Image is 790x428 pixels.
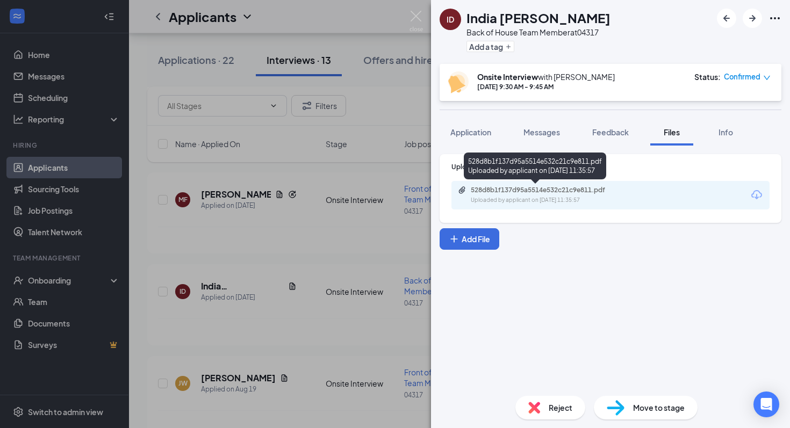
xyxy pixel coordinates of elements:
[477,71,615,82] div: with [PERSON_NAME]
[664,127,680,137] span: Files
[449,234,459,244] svg: Plus
[750,188,763,201] svg: Download
[724,71,760,82] span: Confirmed
[466,41,514,52] button: PlusAdd a tag
[458,186,466,194] svg: Paperclip
[466,9,611,27] h1: India [PERSON_NAME]
[633,402,685,414] span: Move to stage
[769,12,781,25] svg: Ellipses
[440,228,499,250] button: Add FilePlus
[451,162,770,171] div: Upload Resume
[763,74,771,82] span: down
[464,153,606,179] div: 528d8b1f137d95a5514e532c21c9e811.pdf Uploaded by applicant on [DATE] 11:35:57
[471,186,621,194] div: 528d8b1f137d95a5514e532c21c9e811.pdf
[477,82,615,91] div: [DATE] 9:30 AM - 9:45 AM
[471,196,632,205] div: Uploaded by applicant on [DATE] 11:35:57
[505,43,512,50] svg: Plus
[719,127,733,137] span: Info
[477,72,538,82] b: Onsite Interview
[720,12,733,25] svg: ArrowLeftNew
[746,12,759,25] svg: ArrowRight
[694,71,721,82] div: Status :
[450,127,491,137] span: Application
[458,186,632,205] a: Paperclip528d8b1f137d95a5514e532c21c9e811.pdfUploaded by applicant on [DATE] 11:35:57
[523,127,560,137] span: Messages
[717,9,736,28] button: ArrowLeftNew
[753,391,779,417] div: Open Intercom Messenger
[549,402,572,414] span: Reject
[592,127,629,137] span: Feedback
[447,14,454,25] div: ID
[466,27,611,38] div: Back of House Team Member at 04317
[743,9,762,28] button: ArrowRight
